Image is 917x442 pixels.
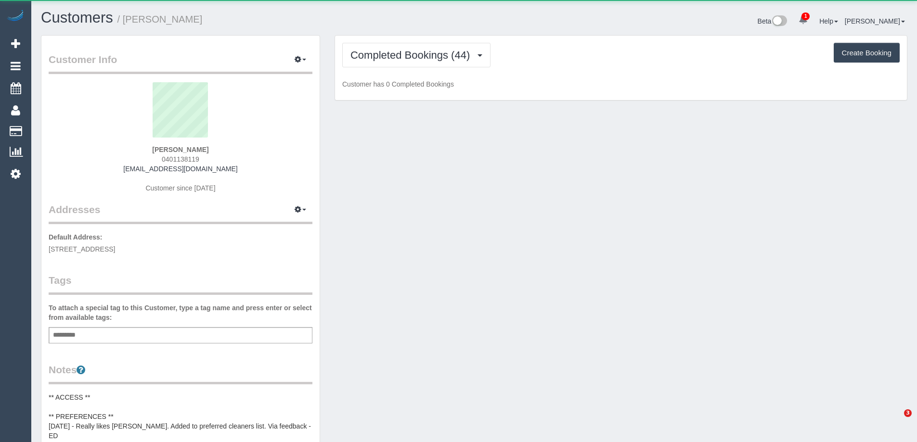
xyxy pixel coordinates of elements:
span: [STREET_ADDRESS] [49,245,115,253]
label: Default Address: [49,232,103,242]
a: Beta [758,17,788,25]
span: 3 [904,409,912,417]
span: Completed Bookings (44) [350,49,475,61]
img: Automaid Logo [6,10,25,23]
span: 0401138119 [162,155,199,163]
iframe: Intercom live chat [884,409,907,432]
legend: Customer Info [49,52,312,74]
label: To attach a special tag to this Customer, type a tag name and press enter or select from availabl... [49,303,312,322]
a: [PERSON_NAME] [845,17,905,25]
a: 1 [794,10,813,31]
img: New interface [771,15,787,28]
strong: [PERSON_NAME] [152,146,208,153]
small: / [PERSON_NAME] [117,14,203,25]
button: Create Booking [834,43,900,63]
legend: Tags [49,273,312,295]
span: Customer since [DATE] [145,184,215,192]
p: Customer has 0 Completed Bookings [342,79,900,89]
a: Help [819,17,838,25]
button: Completed Bookings (44) [342,43,491,67]
a: [EMAIL_ADDRESS][DOMAIN_NAME] [123,165,237,173]
span: 1 [801,13,810,20]
a: Customers [41,9,113,26]
legend: Notes [49,363,312,384]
